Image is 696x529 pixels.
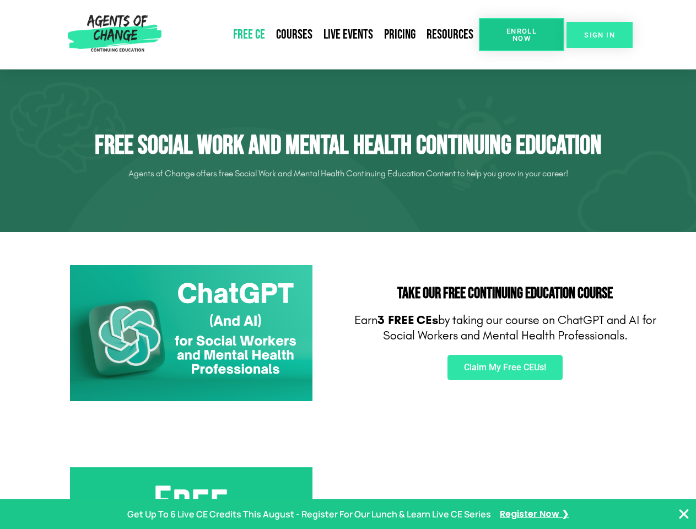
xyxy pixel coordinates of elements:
[271,22,318,47] a: Courses
[479,18,564,51] a: Enroll Now
[354,312,657,344] p: Earn by taking our course on ChatGPT and AI for Social Workers and Mental Health Professionals.
[497,28,547,42] span: Enroll Now
[421,22,479,47] a: Resources
[379,22,421,47] a: Pricing
[166,22,479,47] nav: Menu
[40,165,657,182] p: Agents of Change offers free Social Work and Mental Health Continuing Education Content to help y...
[377,313,438,327] b: 3 FREE CEs
[677,508,690,521] button: Close Banner
[500,506,569,522] a: Register Now ❯
[318,22,379,47] a: Live Events
[566,22,633,48] a: SIGN IN
[228,22,271,47] a: Free CE
[354,286,657,301] h2: Take Our FREE Continuing Education Course
[40,130,657,162] h1: Free Social Work and Mental Health Continuing Education
[584,31,615,39] span: SIGN IN
[464,363,546,372] span: Claim My Free CEUs!
[127,506,491,522] p: Get Up To 6 Live CE Credits This August - Register For Our Lunch & Learn Live CE Series
[447,355,563,380] a: Claim My Free CEUs!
